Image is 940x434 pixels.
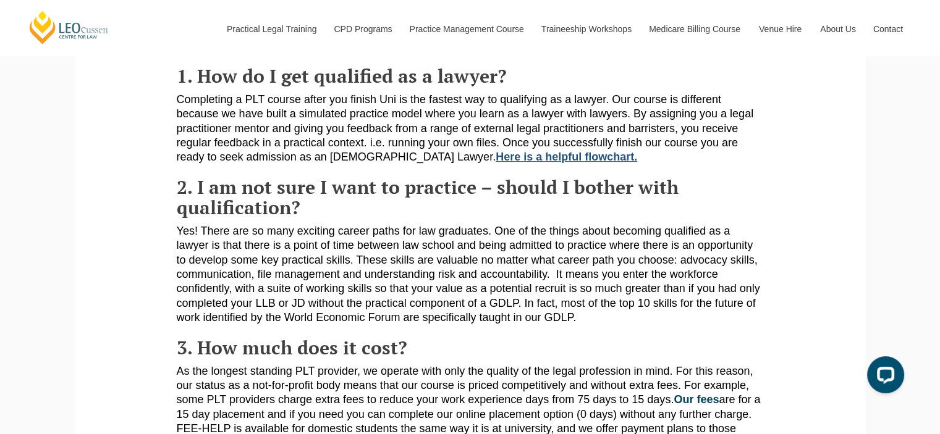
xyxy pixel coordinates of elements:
[177,224,764,325] p: Yes! There are so many exciting career paths for law graduates. One of the things about becoming ...
[857,351,909,403] iframe: LiveChat chat widget
[177,175,679,220] strong: 2. I am not sure I want to practice – should I bother with qualification?
[177,335,407,360] strong: 3. How much does it cost?
[28,10,110,45] a: [PERSON_NAME] Centre for Law
[640,2,750,56] a: Medicare Billing Course
[674,393,719,406] a: Our fees
[177,64,507,88] strong: 1. How do I get qualified as a lawyer?
[400,2,532,56] a: Practice Management Course
[177,93,764,165] p: Completing a PLT course after you finish Uni is the fastest way to qualifying as a lawyer. Our co...
[532,2,640,56] a: Traineeship Workshops
[218,2,325,56] a: Practical Legal Training
[811,2,864,56] a: About Us
[864,2,912,56] a: Contact
[324,2,400,56] a: CPD Programs
[750,2,811,56] a: Venue Hire
[496,151,637,163] a: Here is a helpful flowchart.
